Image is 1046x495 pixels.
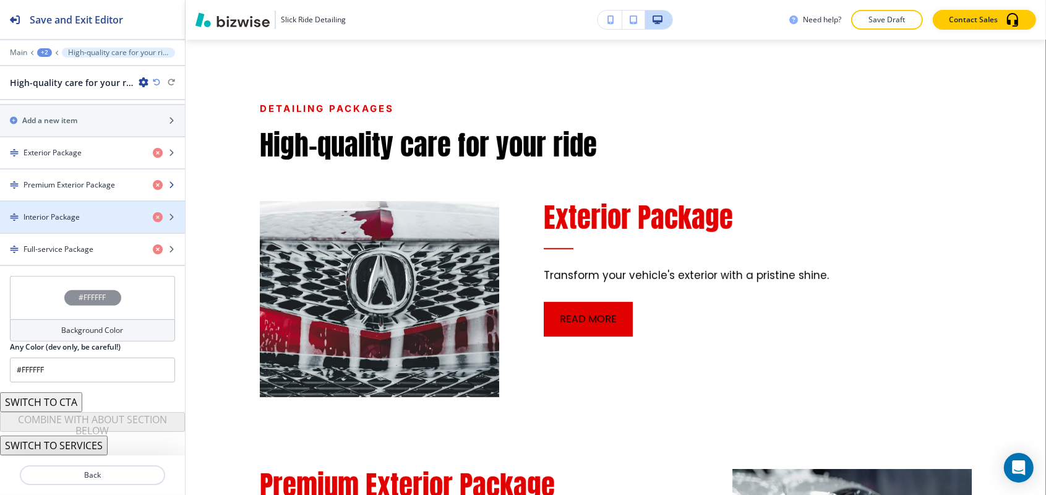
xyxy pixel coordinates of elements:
[803,14,841,25] h3: Need help?
[851,10,923,30] button: Save Draft
[21,470,164,481] p: Back
[544,196,733,238] span: Exterior Package
[62,325,124,336] h4: Background Color
[79,292,106,303] h4: #FFFFFF
[20,465,165,485] button: Back
[37,48,52,57] button: +2
[933,10,1036,30] button: Contact Sales
[195,11,346,29] button: Slick Ride Detailing
[24,244,93,255] h4: Full-service Package
[24,179,115,191] h4: Premium Exterior Package
[10,148,19,157] img: Drag
[30,12,123,27] h2: Save and Exit Editor
[10,181,19,189] img: Drag
[22,115,77,126] h2: Add a new item
[10,48,27,57] button: Main
[10,245,19,254] img: Drag
[544,267,972,283] p: Transform your vehicle's exterior with a pristine shine.
[195,12,270,27] img: Bizwise Logo
[867,14,907,25] p: Save Draft
[260,101,782,116] p: DETAILING PACKAGES
[949,14,998,25] p: Contact Sales
[560,312,617,327] span: READ MORE
[260,201,499,397] img: f46ce4538dcc3f4c2a0ff170dd3572a4.webp
[10,213,19,222] img: Drag
[24,212,80,223] h4: Interior Package
[10,342,121,353] h2: Any Color (dev only, be careful!)
[68,48,169,57] p: High-quality care for your ride
[281,14,346,25] h3: Slick Ride Detailing
[1004,453,1034,483] div: Open Intercom Messenger
[260,129,782,161] h3: High-quality care for your ride
[10,76,134,89] h2: High-quality care for your ride
[62,48,175,58] button: High-quality care for your ride
[10,276,175,342] button: #FFFFFFBackground Color
[24,147,82,158] h4: Exterior Package
[544,302,633,337] button: READ MORE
